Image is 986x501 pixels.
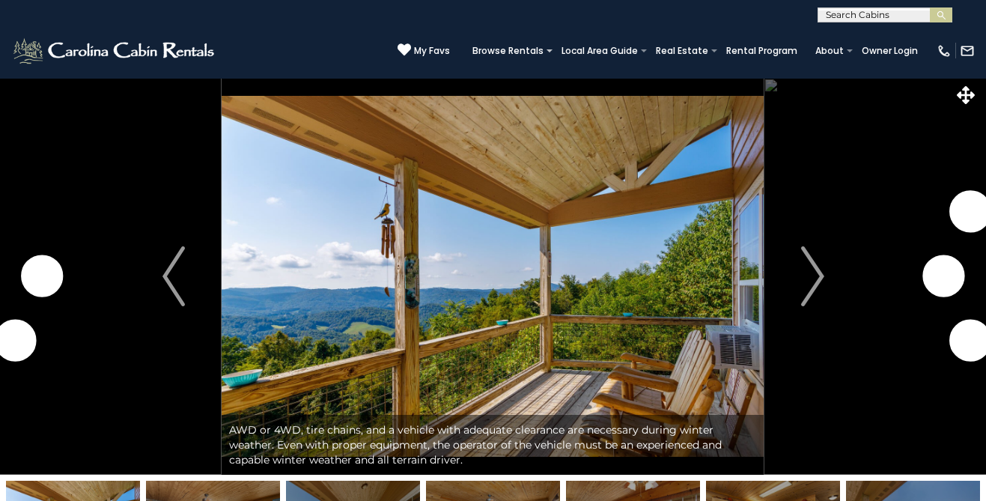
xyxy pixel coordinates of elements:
[808,40,851,61] a: About
[801,246,824,306] img: arrow
[960,43,975,58] img: mail-regular-white.png
[465,40,551,61] a: Browse Rentals
[11,36,219,66] img: White-1-2.png
[414,44,450,58] span: My Favs
[162,246,185,306] img: arrow
[764,78,861,475] button: Next
[125,78,222,475] button: Previous
[554,40,645,61] a: Local Area Guide
[222,415,764,475] div: AWD or 4WD, tire chains, and a vehicle with adequate clearance are necessary during winter weathe...
[719,40,805,61] a: Rental Program
[648,40,716,61] a: Real Estate
[854,40,925,61] a: Owner Login
[398,43,450,58] a: My Favs
[937,43,952,58] img: phone-regular-white.png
